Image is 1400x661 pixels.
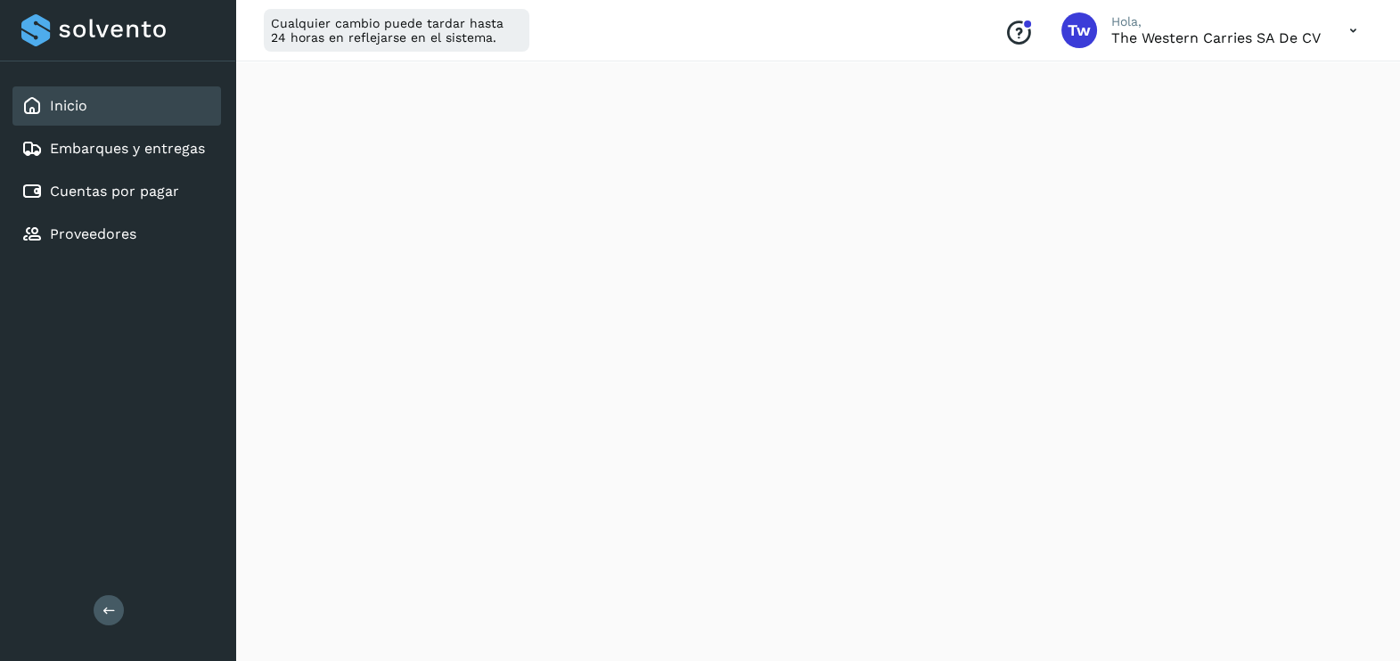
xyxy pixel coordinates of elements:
[12,129,221,168] div: Embarques y entregas
[1111,14,1321,29] p: Hola,
[12,86,221,126] div: Inicio
[12,172,221,211] div: Cuentas por pagar
[50,183,179,200] a: Cuentas por pagar
[50,97,87,114] a: Inicio
[50,225,136,242] a: Proveedores
[12,215,221,254] div: Proveedores
[50,140,205,157] a: Embarques y entregas
[1111,29,1321,46] p: The western carries SA de CV
[264,9,529,52] div: Cualquier cambio puede tardar hasta 24 horas en reflejarse en el sistema.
